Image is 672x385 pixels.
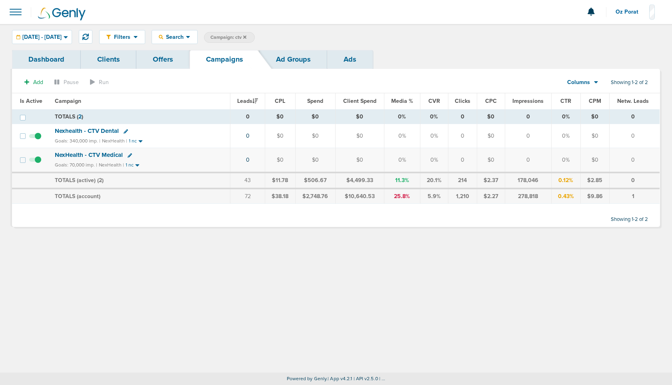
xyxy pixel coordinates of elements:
[81,50,136,69] a: Clients
[477,172,505,188] td: $2.37
[477,109,505,124] td: $0
[455,98,470,104] span: Clicks
[611,216,648,223] span: Showing 1-2 of 2
[295,148,335,172] td: $0
[477,124,505,148] td: $0
[420,124,448,148] td: 0%
[616,9,644,15] span: Oz Porat
[230,172,265,188] td: 43
[505,148,551,172] td: 0
[335,109,384,124] td: $0
[428,98,440,104] span: CVR
[126,162,134,168] small: 1 nc
[50,188,230,204] td: TOTALS (account)
[38,8,86,20] img: Genly
[611,79,648,86] span: Showing 1-2 of 2
[55,98,81,104] span: Campaign
[420,172,448,188] td: 20.1%
[55,127,119,134] span: Nexhealth - CTV Dental
[260,50,327,69] a: Ad Groups
[551,109,580,124] td: 0%
[551,188,580,204] td: 0.43%
[55,151,123,158] span: NexHealth - CTV Medical
[265,109,296,124] td: $0
[295,109,335,124] td: $0
[580,124,609,148] td: $0
[551,148,580,172] td: 0%
[391,98,413,104] span: Media %
[246,132,250,139] a: 0
[50,172,230,188] td: TOTALS (active) ( )
[560,98,571,104] span: CTR
[22,34,62,40] span: [DATE] - [DATE]
[580,172,609,188] td: $2.85
[609,109,660,124] td: 0
[384,109,420,124] td: 0%
[265,172,296,188] td: $11.78
[335,124,384,148] td: $0
[136,50,190,69] a: Offers
[448,148,477,172] td: 0
[420,148,448,172] td: 0%
[477,188,505,204] td: $2.27
[512,98,544,104] span: Impressions
[50,109,230,124] td: TOTALS ( )
[609,148,660,172] td: 0
[505,172,551,188] td: 178,046
[210,34,246,41] span: Campaign: ctv
[485,98,497,104] span: CPC
[551,172,580,188] td: 0.12%
[505,109,551,124] td: 0
[609,124,660,148] td: 0
[567,78,590,86] span: Columns
[448,172,477,188] td: 214
[295,172,335,188] td: $506.67
[384,188,420,204] td: 25.8%
[448,188,477,204] td: 1,210
[448,109,477,124] td: 0
[335,148,384,172] td: $0
[384,124,420,148] td: 0%
[12,50,81,69] a: Dashboard
[111,34,134,40] span: Filters
[20,76,48,88] button: Add
[354,376,378,381] span: | API v2.5.0
[265,188,296,204] td: $38.18
[384,148,420,172] td: 0%
[265,148,296,172] td: $0
[589,98,601,104] span: CPM
[609,188,660,204] td: 1
[246,156,250,163] a: 0
[99,177,102,184] span: 2
[33,79,43,86] span: Add
[129,138,137,144] small: 1 nc
[237,98,258,104] span: Leads
[448,124,477,148] td: 0
[55,162,97,168] small: Goals: 70,000 imp. |
[505,124,551,148] td: 0
[307,98,323,104] span: Spend
[327,50,373,69] a: Ads
[551,124,580,148] td: 0%
[295,124,335,148] td: $0
[55,138,100,144] small: Goals: 340,000 imp. |
[78,113,82,120] span: 2
[384,172,420,188] td: 11.3%
[295,188,335,204] td: $2,748.76
[99,162,124,168] small: NexHealth |
[617,98,649,104] span: Netw. Leads
[420,109,448,124] td: 0%
[335,188,384,204] td: $10,640.53
[102,138,127,144] small: NexHealth |
[163,34,186,40] span: Search
[379,376,386,381] span: | ...
[230,188,265,204] td: 72
[335,172,384,188] td: $4,499.33
[609,172,660,188] td: 0
[477,148,505,172] td: $0
[580,188,609,204] td: $9.86
[275,98,285,104] span: CPL
[580,148,609,172] td: $0
[505,188,551,204] td: 278,818
[343,98,376,104] span: Client Spend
